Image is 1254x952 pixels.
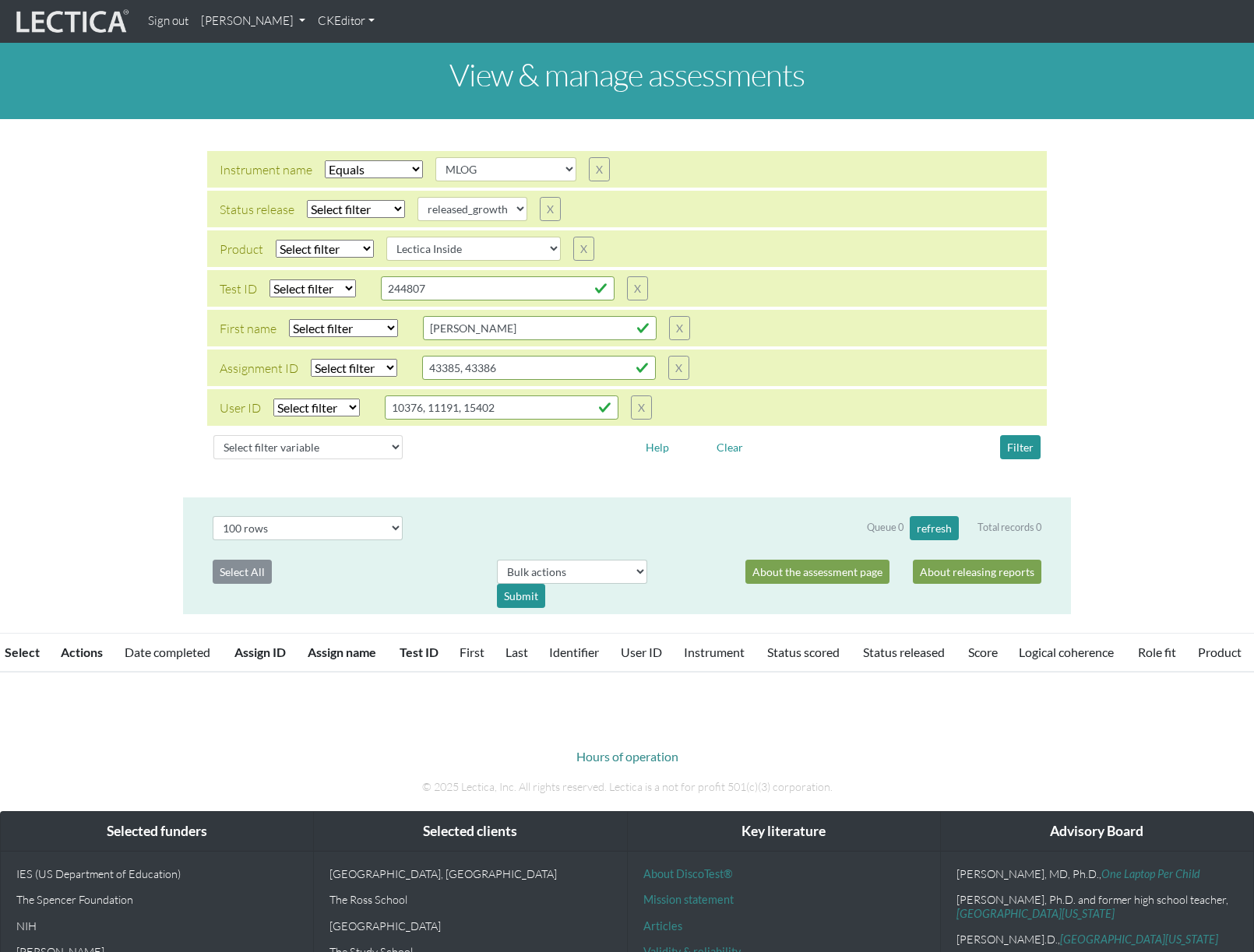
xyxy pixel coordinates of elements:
button: Clear [710,435,750,459]
button: X [631,395,652,420]
a: Score [968,645,998,659]
a: Product [1198,645,1242,659]
div: Submit [497,584,545,608]
p: [PERSON_NAME], Ph.D. and former high school teacher, [956,893,1238,920]
button: refresh [910,516,959,540]
div: Instrument name [220,160,312,179]
p: The Ross School [329,893,611,906]
button: X [668,356,689,380]
p: [GEOGRAPHIC_DATA], [GEOGRAPHIC_DATA] [329,867,611,880]
a: CKEditor [312,6,381,37]
a: One Laptop Per Child [1101,867,1200,880]
button: Filter [1000,435,1041,459]
a: Sign out [142,6,195,37]
div: Selected funders [1,812,313,852]
a: Articles [643,919,682,933]
a: Logical coherence [1019,645,1114,659]
p: [PERSON_NAME].D., [956,933,1238,946]
button: X [589,157,610,181]
div: Product [220,240,263,258]
a: [GEOGRAPHIC_DATA][US_STATE] [1060,933,1218,946]
th: Test ID [390,634,451,673]
div: Queue 0 Total records 0 [867,516,1041,540]
button: Select All [213,560,272,584]
p: © 2025 Lectica, Inc. All rights reserved. Lectica is a not for profit 501(c)(3) corporation. [195,778,1059,796]
p: IES (US Department of Education) [16,867,298,880]
img: lecticalive [12,7,129,37]
a: About DiscoTest® [643,867,732,880]
a: User ID [621,645,662,659]
a: Last [505,645,528,659]
a: About the assessment page [745,560,889,584]
div: Selected clients [314,812,626,852]
a: Instrument [684,645,745,659]
div: Advisory Board [941,812,1253,852]
button: X [627,276,648,300]
button: X [540,197,561,221]
a: [PERSON_NAME] [195,6,312,37]
div: Assignment ID [220,359,298,378]
p: NIH [16,919,298,933]
th: Actions [51,634,115,673]
a: First [460,645,484,659]
a: Status scored [767,645,840,659]
button: X [669,316,690,340]
a: Mission statement [643,893,734,906]
p: [PERSON_NAME], MD, Ph.D., [956,867,1238,880]
a: Hours of operation [576,749,678,764]
th: Assign name [298,634,390,673]
a: [GEOGRAPHIC_DATA][US_STATE] [956,907,1115,920]
p: The Spencer Foundation [16,893,298,906]
th: Assign ID [225,634,298,673]
a: Role fit [1138,645,1176,659]
a: Status released [863,645,945,659]
a: Date completed [125,645,210,659]
button: Help [639,435,676,459]
div: Key literature [628,812,940,852]
p: [GEOGRAPHIC_DATA] [329,919,611,933]
div: First name [220,319,277,338]
div: User ID [220,399,261,417]
div: Test ID [220,279,257,298]
div: Status release [220,200,294,219]
a: About releasing reports [913,560,1041,584]
a: Identifier [549,645,599,659]
a: Help [639,438,676,453]
button: X [573,237,594,261]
